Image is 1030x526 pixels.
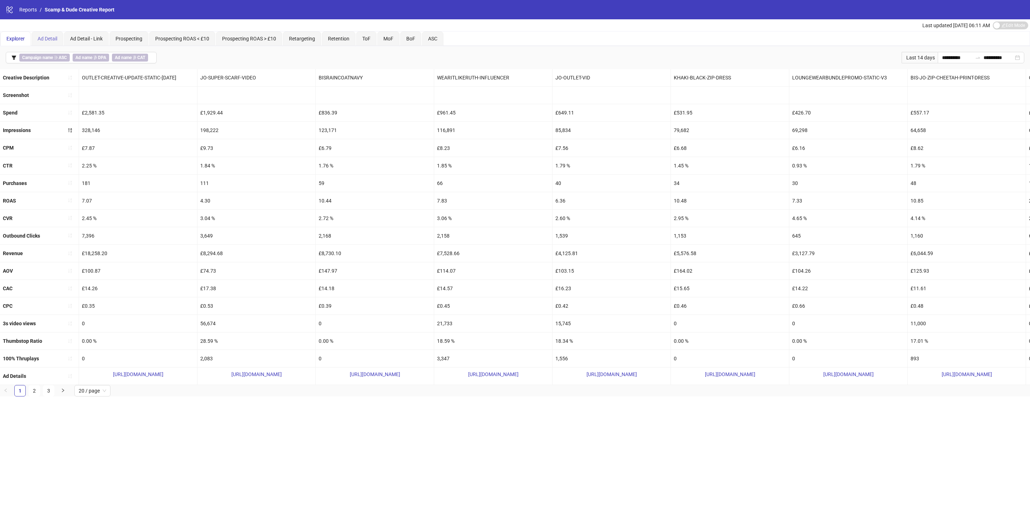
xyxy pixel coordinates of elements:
[789,175,907,192] div: 30
[908,69,1026,86] div: BIS-JO-ZIP-CHEETAH-PRINT-DRESS
[68,128,73,133] span: sort-descending
[671,227,789,244] div: 1,153
[22,55,53,60] b: Campaign name
[789,262,907,279] div: £104.26
[553,262,671,279] div: £103.15
[137,55,145,60] b: CAT
[197,245,315,262] div: £8,294.68
[328,36,349,42] span: Retention
[3,163,13,169] b: CTR
[671,332,789,350] div: 0.00 %
[671,210,789,227] div: 2.95 %
[671,157,789,174] div: 1.45 %
[553,280,671,297] div: £16.23
[79,69,197,86] div: OUTLET-CREATIVE-UPDATE-STATIC-[DATE]
[908,175,1026,192] div: 48
[671,122,789,139] div: 79,682
[908,104,1026,121] div: £557.17
[74,385,111,396] div: Page Size
[79,245,197,262] div: £18,258.20
[671,297,789,315] div: £0.46
[68,268,73,273] span: sort-ascending
[57,385,69,396] button: right
[908,122,1026,139] div: 64,658
[553,122,671,139] div: 85,834
[428,36,437,42] span: ASC
[4,388,8,393] span: left
[671,139,789,156] div: £6.68
[115,55,132,60] b: Ad name
[383,36,393,42] span: MoF
[789,297,907,315] div: £0.66
[3,268,13,274] b: AOV
[3,198,16,204] b: ROAS
[789,210,907,227] div: 4.65 %
[79,104,197,121] div: £2,581.35
[79,139,197,156] div: £7.87
[68,93,73,98] span: sort-ascending
[434,139,552,156] div: £8.23
[3,286,13,291] b: CAC
[908,297,1026,315] div: £0.48
[671,69,789,86] div: KHAKI-BLACK-ZIP-DRESS
[43,385,54,396] a: 3
[553,157,671,174] div: 1.79 %
[316,245,434,262] div: £8,730.10
[61,388,65,393] span: right
[68,215,73,220] span: sort-ascending
[38,36,57,42] span: Ad Detail
[553,297,671,315] div: £0.42
[975,55,981,60] span: swap-right
[908,280,1026,297] div: £11.61
[3,233,40,239] b: Outbound Clicks
[671,315,789,332] div: 0
[68,321,73,326] span: sort-ascending
[705,371,755,377] a: [URL][DOMAIN_NAME]
[3,127,31,133] b: Impressions
[671,245,789,262] div: £5,576.58
[587,371,637,377] a: [URL][DOMAIN_NAME]
[3,303,13,309] b: CPC
[79,297,197,315] div: £0.35
[68,303,73,308] span: sort-ascending
[79,350,197,367] div: 0
[3,250,23,256] b: Revenue
[789,192,907,209] div: 7.33
[434,157,552,174] div: 1.85 %
[671,192,789,209] div: 10.48
[18,6,38,14] a: Reports
[98,55,106,60] b: DPA
[68,198,73,203] span: sort-ascending
[553,210,671,227] div: 2.60 %
[68,75,73,80] span: sort-ascending
[316,227,434,244] div: 2,168
[789,227,907,244] div: 645
[197,175,315,192] div: 111
[908,262,1026,279] div: £125.93
[789,157,907,174] div: 0.93 %
[789,280,907,297] div: £14.22
[68,356,73,361] span: sort-ascending
[975,55,981,60] span: to
[434,192,552,209] div: 7.83
[11,55,16,60] span: filter
[671,104,789,121] div: £531.95
[789,315,907,332] div: 0
[222,36,276,42] span: Prospecting ROAS > £10
[68,110,73,115] span: sort-ascending
[68,163,73,168] span: sort-ascending
[197,157,315,174] div: 1.84 %
[553,315,671,332] div: 15,745
[902,52,938,63] div: Last 14 days
[316,192,434,209] div: 10.44
[116,36,142,42] span: Prospecting
[3,356,39,361] b: 100% Thruplays
[922,23,990,28] span: Last updated [DATE] 06:11 AM
[197,69,315,86] div: JO-SUPER-SCARF-VIDEO
[197,227,315,244] div: 3,649
[197,122,315,139] div: 198,222
[434,104,552,121] div: £961.45
[316,122,434,139] div: 123,171
[79,280,197,297] div: £14.26
[68,251,73,256] span: sort-ascending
